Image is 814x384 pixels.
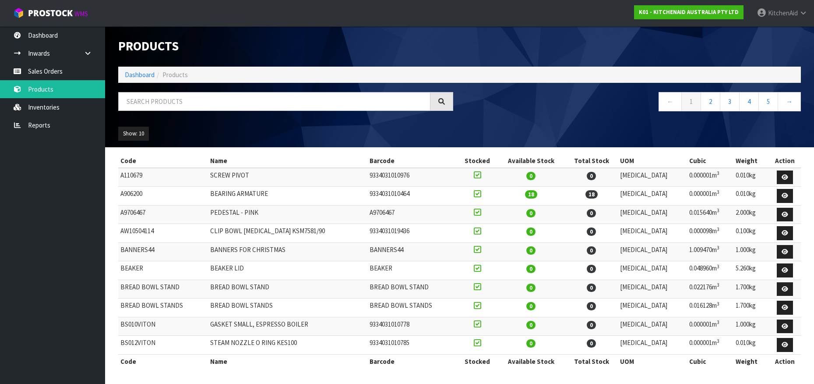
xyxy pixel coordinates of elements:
[497,154,565,168] th: Available Stock
[118,92,430,111] input: Search products
[768,354,801,368] th: Action
[587,284,596,292] span: 0
[618,261,687,280] td: [MEDICAL_DATA]
[687,317,733,336] td: 0.000001m
[733,261,768,280] td: 5.260kg
[618,336,687,355] td: [MEDICAL_DATA]
[717,319,719,325] sup: 3
[28,7,73,19] span: ProStock
[367,261,457,280] td: BEAKER
[733,154,768,168] th: Weight
[367,224,457,243] td: 9334031019436
[717,170,719,176] sup: 3
[367,187,457,206] td: 9334031010464
[208,205,367,224] td: PEDESTAL - PINK
[118,299,208,317] td: BREAD BOWL STANDS
[118,261,208,280] td: BEAKER
[687,280,733,299] td: 0.022176m
[618,205,687,224] td: [MEDICAL_DATA]
[208,154,367,168] th: Name
[208,336,367,355] td: STEAM NOZZLE O RING KES100
[118,224,208,243] td: AW10504114
[687,187,733,206] td: 0.000001m
[687,242,733,261] td: 1.009470m
[733,336,768,355] td: 0.010kg
[162,71,188,79] span: Products
[367,354,457,368] th: Barcode
[208,224,367,243] td: CLIP BOWL [MEDICAL_DATA] KSM7581/90
[733,205,768,224] td: 2.000kg
[466,92,801,114] nav: Page navigation
[587,339,596,348] span: 0
[733,299,768,317] td: 1.700kg
[118,168,208,187] td: A110679
[367,299,457,317] td: BREAD BOWL STANDS
[565,154,618,168] th: Total Stock
[13,7,24,18] img: cube-alt.png
[768,9,798,17] span: KitchenAid
[733,317,768,336] td: 1.000kg
[717,301,719,307] sup: 3
[701,92,720,111] a: 2
[367,168,457,187] td: 9334031010976
[733,224,768,243] td: 0.100kg
[717,189,719,195] sup: 3
[587,228,596,236] span: 0
[618,280,687,299] td: [MEDICAL_DATA]
[717,245,719,251] sup: 3
[208,280,367,299] td: BREAD BOWL STAND
[687,168,733,187] td: 0.000001m
[118,317,208,336] td: BS010VITON
[118,187,208,206] td: A906200
[526,172,536,180] span: 0
[733,187,768,206] td: 0.010kg
[118,154,208,168] th: Code
[526,265,536,273] span: 0
[74,10,88,18] small: WMS
[768,154,801,168] th: Action
[717,207,719,213] sup: 3
[208,187,367,206] td: BEARING ARMATURE
[739,92,759,111] a: 4
[367,336,457,355] td: 9334031010785
[687,205,733,224] td: 0.015640m
[758,92,778,111] a: 5
[618,224,687,243] td: [MEDICAL_DATA]
[367,205,457,224] td: A9706467
[687,299,733,317] td: 0.016128m
[717,338,719,344] sup: 3
[118,336,208,355] td: BS012VITON
[587,302,596,310] span: 0
[717,282,719,288] sup: 3
[717,226,719,232] sup: 3
[526,339,536,348] span: 0
[208,317,367,336] td: GASKET SMALL, ESPRESSO BOILER
[526,246,536,255] span: 0
[208,168,367,187] td: SCREW PIVOT
[497,354,565,368] th: Available Stock
[118,280,208,299] td: BREAD BOWL STAND
[208,299,367,317] td: BREAD BOWL STANDS
[687,154,733,168] th: Cubic
[587,246,596,255] span: 0
[618,317,687,336] td: [MEDICAL_DATA]
[618,154,687,168] th: UOM
[720,92,740,111] a: 3
[457,154,497,168] th: Stocked
[618,168,687,187] td: [MEDICAL_DATA]
[367,154,457,168] th: Barcode
[687,336,733,355] td: 0.000001m
[525,190,537,199] span: 18
[118,127,149,141] button: Show: 10
[118,354,208,368] th: Code
[687,354,733,368] th: Cubic
[733,242,768,261] td: 1.000kg
[618,354,687,368] th: UOM
[526,209,536,217] span: 0
[618,242,687,261] td: [MEDICAL_DATA]
[526,228,536,236] span: 0
[118,205,208,224] td: A9706467
[687,261,733,280] td: 0.048960m
[118,39,453,53] h1: Products
[118,242,208,261] td: BANNERS44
